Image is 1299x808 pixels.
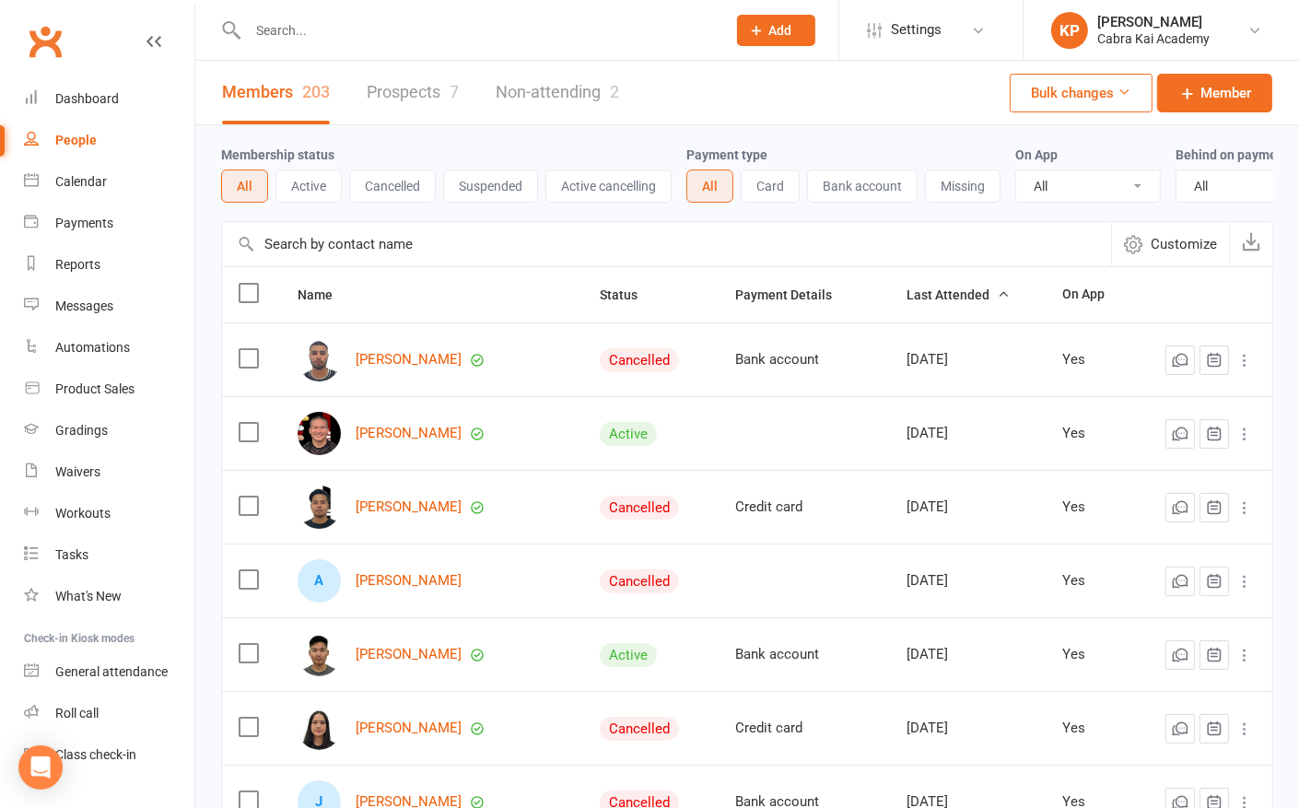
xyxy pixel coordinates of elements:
[24,534,194,576] a: Tasks
[1151,233,1217,255] span: Customize
[298,412,341,455] img: Kian
[222,61,330,124] a: Members203
[450,82,459,101] div: 7
[356,499,462,515] a: [PERSON_NAME]
[769,23,792,38] span: Add
[356,352,462,368] a: [PERSON_NAME]
[298,633,341,676] img: David
[55,423,108,438] div: Gradings
[735,647,873,662] div: Bank account
[24,327,194,369] a: Automations
[907,352,1029,368] div: [DATE]
[1200,82,1251,104] span: Member
[891,9,942,51] span: Settings
[356,426,462,441] a: [PERSON_NAME]
[55,174,107,189] div: Calendar
[1046,267,1131,322] th: On App
[907,499,1029,515] div: [DATE]
[24,651,194,693] a: General attendance kiosk mode
[24,78,194,120] a: Dashboard
[907,720,1029,736] div: [DATE]
[24,203,194,244] a: Payments
[298,338,341,381] img: Rayman
[24,493,194,534] a: Workouts
[1015,147,1058,162] label: On App
[600,348,679,372] div: Cancelled
[1097,14,1210,30] div: [PERSON_NAME]
[600,717,679,741] div: Cancelled
[1062,573,1115,589] div: Yes
[735,287,852,302] span: Payment Details
[735,352,873,368] div: Bank account
[1062,499,1115,515] div: Yes
[496,61,619,124] a: Non-attending2
[735,720,873,736] div: Credit card
[1097,30,1210,47] div: Cabra Kai Academy
[600,643,657,667] div: Active
[55,91,119,106] div: Dashboard
[24,286,194,327] a: Messages
[298,287,353,302] span: Name
[55,340,130,355] div: Automations
[1051,12,1088,49] div: KP
[24,410,194,451] a: Gradings
[55,381,135,396] div: Product Sales
[356,647,462,662] a: [PERSON_NAME]
[24,244,194,286] a: Reports
[24,693,194,734] a: Roll call
[907,426,1029,441] div: [DATE]
[24,120,194,161] a: People
[686,147,767,162] label: Payment type
[443,170,538,203] button: Suspended
[737,15,815,46] button: Add
[55,216,113,230] div: Payments
[221,147,334,162] label: Membership status
[735,499,873,515] div: Credit card
[24,734,194,776] a: Class kiosk mode
[356,573,462,589] a: [PERSON_NAME]
[298,284,353,306] button: Name
[55,299,113,313] div: Messages
[907,284,1010,306] button: Last Attended
[1062,647,1115,662] div: Yes
[1062,720,1115,736] div: Yes
[907,573,1029,589] div: [DATE]
[24,451,194,493] a: Waivers
[55,133,97,147] div: People
[55,589,122,603] div: What's New
[242,18,713,43] input: Search...
[55,747,136,762] div: Class check-in
[221,170,268,203] button: All
[600,284,658,306] button: Status
[55,464,100,479] div: Waivers
[907,287,1010,302] span: Last Attended
[1157,74,1272,112] a: Member
[1062,426,1115,441] div: Yes
[600,422,657,446] div: Active
[367,61,459,124] a: Prospects7
[600,287,658,302] span: Status
[925,170,1001,203] button: Missing
[24,369,194,410] a: Product Sales
[1010,74,1153,112] button: Bulk changes
[55,664,168,679] div: General attendance
[55,547,88,562] div: Tasks
[610,82,619,101] div: 2
[298,707,341,750] img: Sydney
[24,161,194,203] a: Calendar
[55,506,111,521] div: Workouts
[18,745,63,790] div: Open Intercom Messenger
[735,284,852,306] button: Payment Details
[24,576,194,617] a: What's New
[356,720,462,736] a: [PERSON_NAME]
[55,257,100,272] div: Reports
[298,559,341,603] div: Alen
[349,170,436,203] button: Cancelled
[222,222,1111,266] input: Search by contact name
[600,569,679,593] div: Cancelled
[545,170,672,203] button: Active cancelling
[302,82,330,101] div: 203
[600,496,679,520] div: Cancelled
[807,170,918,203] button: Bank account
[686,170,733,203] button: All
